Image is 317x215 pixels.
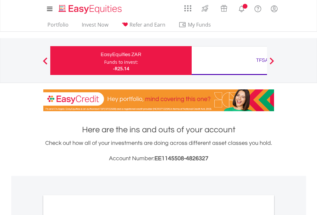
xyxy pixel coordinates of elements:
h3: Account Number: [43,154,274,163]
a: Notifications [233,2,250,14]
div: Funds to invest: [104,59,138,65]
a: Refer and Earn [119,21,168,31]
span: Refer and Earn [129,21,165,28]
a: Invest Now [79,21,111,31]
h1: Here are the ins and outs of your account [43,124,274,136]
span: EE1145508-4826327 [154,155,208,161]
a: Portfolio [45,21,71,31]
a: FAQ's and Support [250,2,266,14]
img: vouchers-v2.svg [219,3,229,13]
img: thrive-v2.svg [200,3,210,13]
div: EasyEquities ZAR [54,50,188,59]
a: AppsGrid [180,2,196,12]
span: My Funds [179,21,221,29]
div: Check out how all of your investments are doing across different asset classes you hold. [43,139,274,163]
a: Vouchers [214,2,233,13]
a: Home page [56,2,124,14]
a: My Profile [266,2,282,16]
span: -R25.14 [113,65,129,71]
img: grid-menu-icon.svg [184,5,191,12]
img: EasyEquities_Logo.png [57,4,124,14]
button: Previous [39,61,52,67]
button: Next [265,61,278,67]
img: EasyCredit Promotion Banner [43,89,274,111]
